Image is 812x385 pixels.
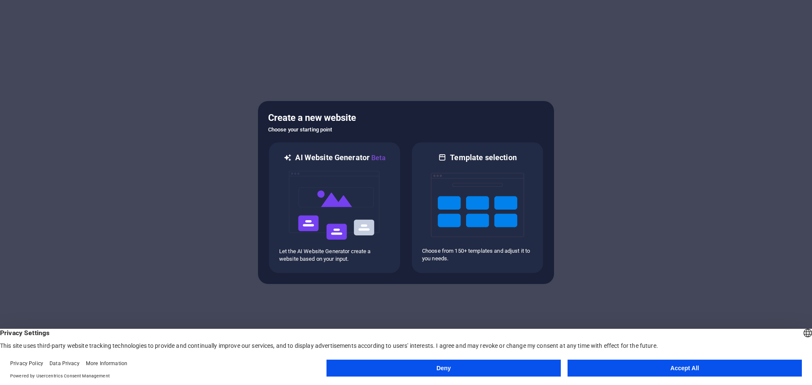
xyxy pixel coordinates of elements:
img: ai [288,163,381,248]
h6: AI Website Generator [295,153,385,163]
h6: Template selection [450,153,516,163]
h6: Choose your starting point [268,125,544,135]
div: Template selectionChoose from 150+ templates and adjust it to you needs. [411,142,544,274]
span: Beta [370,154,386,162]
p: Let the AI Website Generator create a website based on your input. [279,248,390,263]
div: AI Website GeneratorBetaaiLet the AI Website Generator create a website based on your input. [268,142,401,274]
h5: Create a new website [268,111,544,125]
p: Choose from 150+ templates and adjust it to you needs. [422,247,533,262]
